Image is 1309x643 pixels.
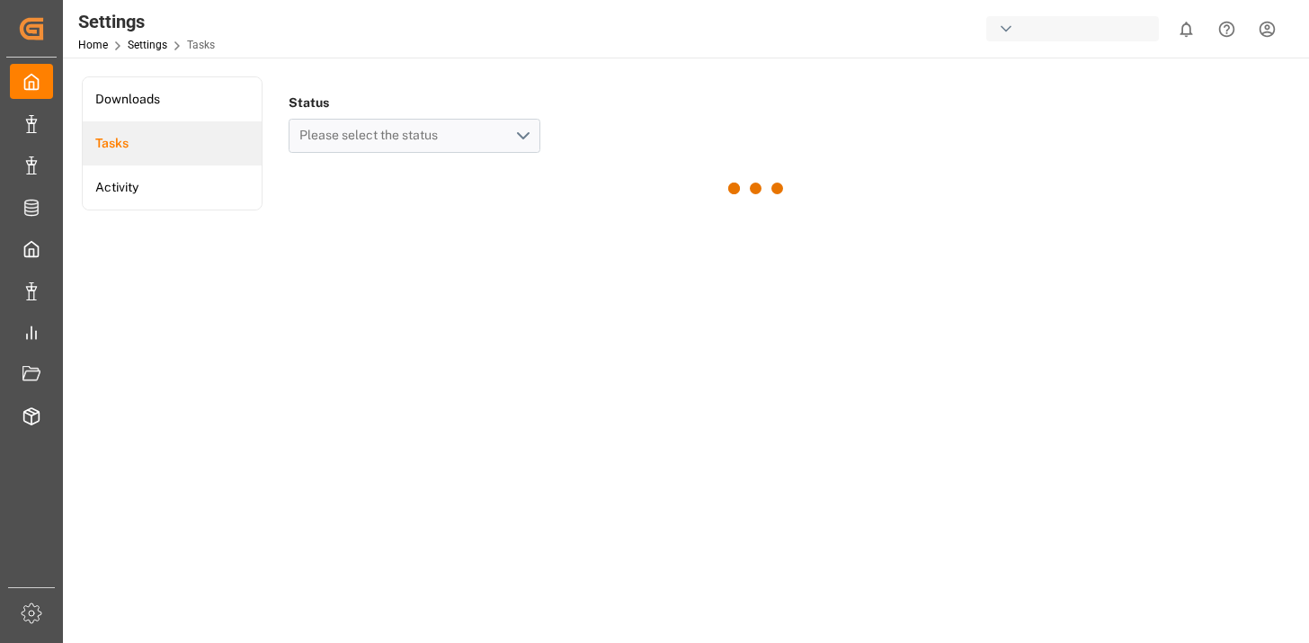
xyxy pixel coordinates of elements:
[83,165,262,210] a: Activity
[1166,9,1207,49] button: show 0 new notifications
[83,121,262,165] a: Tasks
[289,90,540,115] h4: Status
[83,77,262,121] a: Downloads
[299,128,447,142] span: Please select the status
[78,39,108,51] a: Home
[128,39,167,51] a: Settings
[78,8,215,35] div: Settings
[1207,9,1247,49] button: Help Center
[289,119,540,153] button: open menu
